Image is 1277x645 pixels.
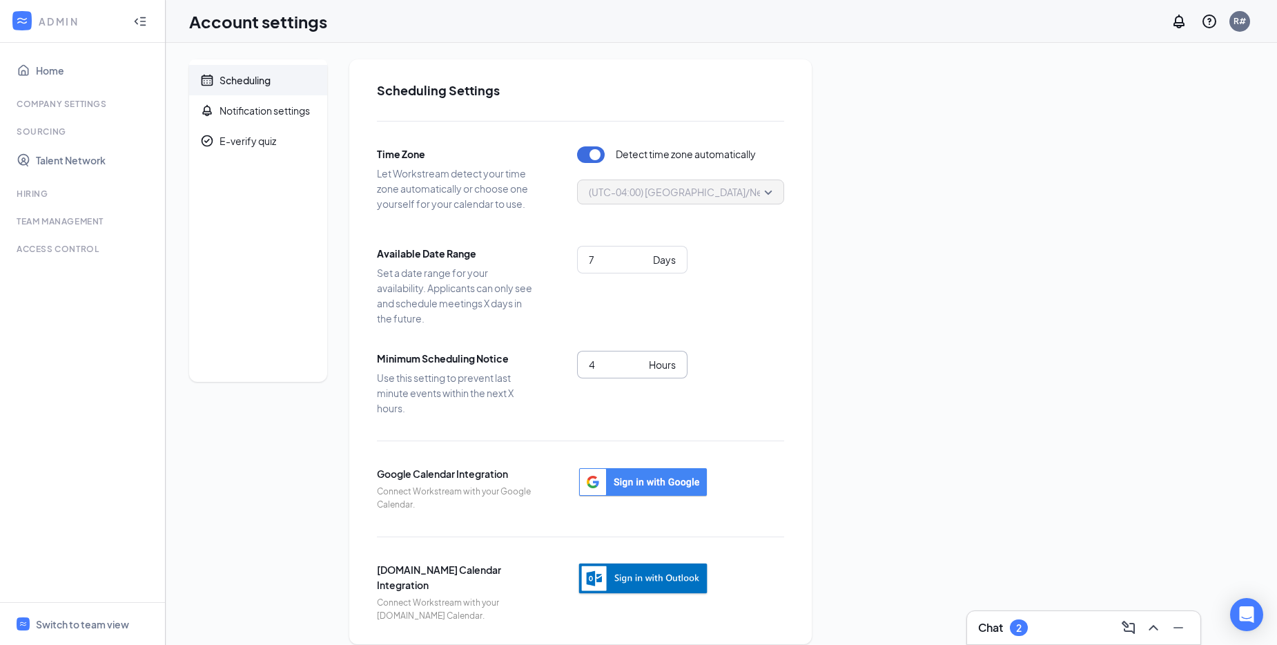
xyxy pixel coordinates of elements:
svg: WorkstreamLogo [15,14,29,28]
a: CheckmarkCircleE-verify quiz [189,126,327,156]
a: CalendarScheduling [189,65,327,95]
div: Open Intercom Messenger [1230,598,1263,631]
button: ChevronUp [1142,617,1164,639]
svg: WorkstreamLogo [19,619,28,628]
button: Minimize [1167,617,1189,639]
h3: Chat [978,620,1003,635]
svg: Bell [200,104,214,117]
div: Notification settings [220,104,310,117]
span: (UTC-04:00) [GEOGRAPHIC_DATA]/New_York - Eastern Time [589,182,863,202]
span: Google Calendar Integration [377,466,536,481]
div: Switch to team view [36,617,129,631]
div: Days [653,252,676,267]
span: Time Zone [377,146,536,162]
svg: QuestionInfo [1201,13,1218,30]
a: BellNotification settings [189,95,327,126]
span: [DOMAIN_NAME] Calendar Integration [377,562,536,593]
a: Home [36,57,154,84]
svg: Minimize [1170,619,1187,636]
span: Available Date Range [377,246,536,261]
span: Connect Workstream with your [DOMAIN_NAME] Calendar. [377,597,536,623]
div: Hours [649,357,676,372]
div: Access control [17,243,151,255]
button: ComposeMessage [1118,617,1140,639]
div: Scheduling [220,73,271,87]
div: Team Management [17,215,151,227]
h1: Account settings [189,10,327,33]
svg: Notifications [1171,13,1187,30]
div: Company Settings [17,98,151,110]
span: Connect Workstream with your Google Calendar. [377,485,536,512]
a: Talent Network [36,146,154,174]
div: 2 [1016,622,1022,634]
span: Let Workstream detect your time zone automatically or choose one yourself for your calendar to use. [377,166,536,211]
span: Set a date range for your availability. Applicants can only see and schedule meetings X days in t... [377,265,536,326]
div: E-verify quiz [220,134,276,148]
svg: ComposeMessage [1120,619,1137,636]
svg: Calendar [200,73,214,87]
span: Detect time zone automatically [616,146,756,163]
div: R# [1234,15,1246,27]
div: Sourcing [17,126,151,137]
h2: Scheduling Settings [377,81,784,99]
span: Use this setting to prevent last minute events within the next X hours. [377,370,536,416]
span: Minimum Scheduling Notice [377,351,536,366]
svg: Collapse [133,15,147,28]
div: Hiring [17,188,151,200]
div: ADMIN [39,15,121,28]
svg: CheckmarkCircle [200,134,214,148]
svg: ChevronUp [1145,619,1162,636]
